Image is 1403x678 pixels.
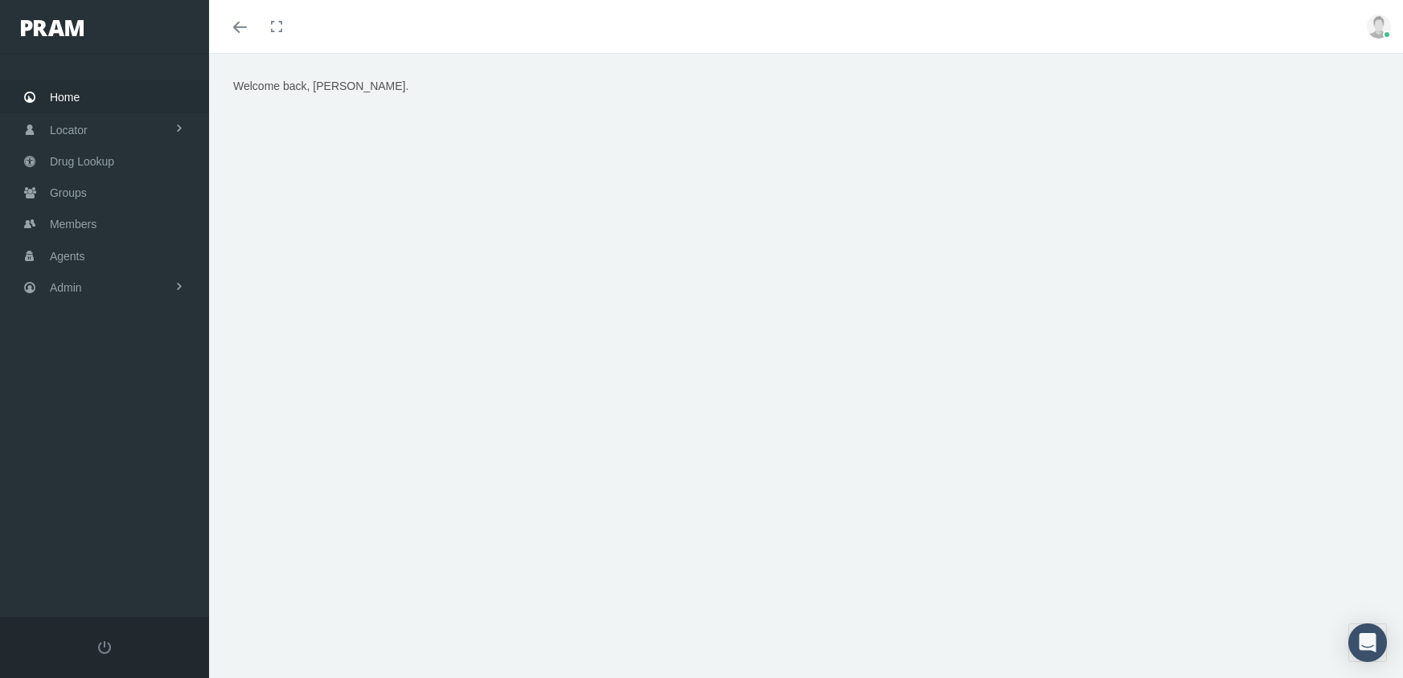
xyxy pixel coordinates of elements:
[50,241,85,272] span: Agents
[1367,14,1391,39] img: user-placeholder.jpg
[233,80,408,92] span: Welcome back, [PERSON_NAME].
[50,146,114,177] span: Drug Lookup
[50,115,88,145] span: Locator
[50,209,96,239] span: Members
[50,272,82,303] span: Admin
[50,82,80,112] span: Home
[1348,623,1387,662] div: Open Intercom Messenger
[50,178,87,208] span: Groups
[21,20,84,36] img: PRAM_20_x_78.png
